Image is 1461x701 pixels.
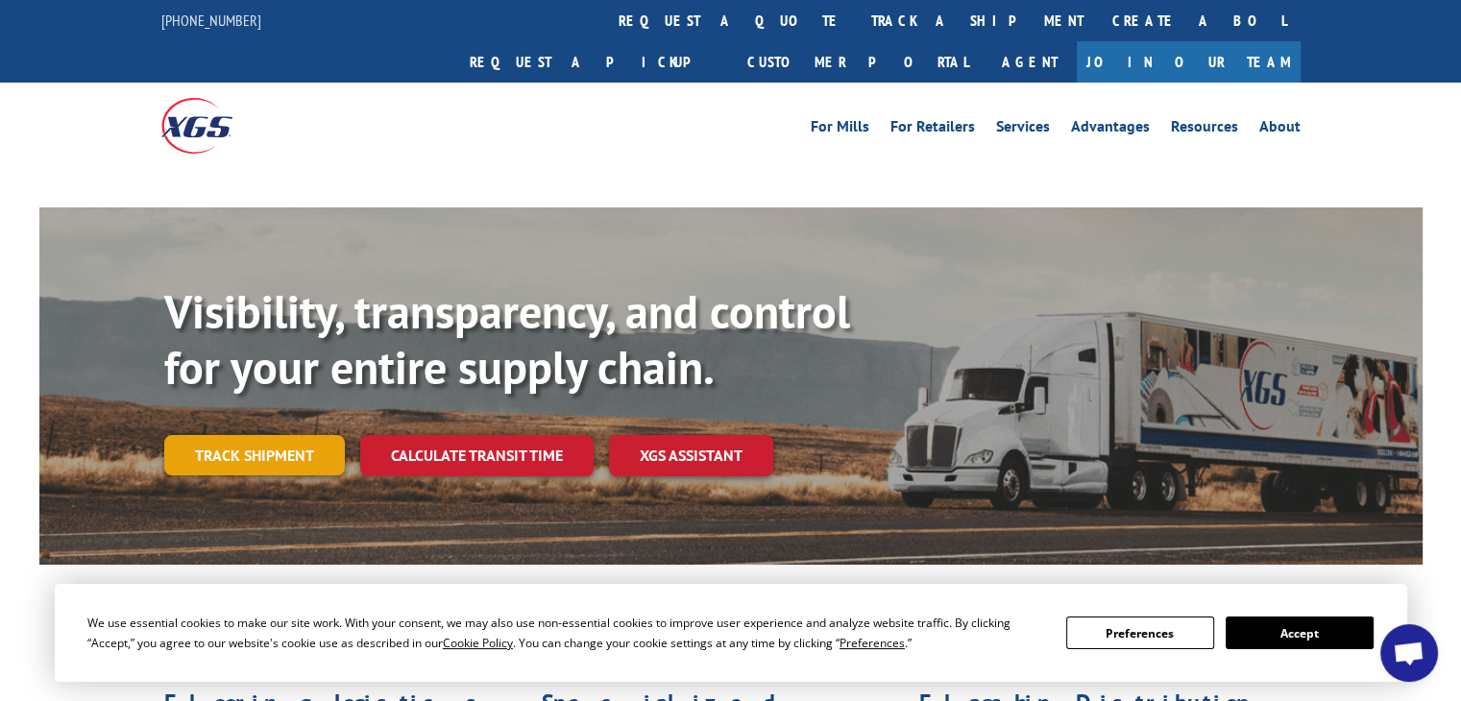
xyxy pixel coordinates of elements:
[164,435,345,475] a: Track shipment
[87,613,1043,653] div: We use essential cookies to make our site work. With your consent, we may also use non-essential ...
[996,119,1050,140] a: Services
[1226,616,1374,649] button: Accept
[1071,119,1150,140] a: Advantages
[1077,41,1301,83] a: Join Our Team
[1259,119,1301,140] a: About
[1380,624,1438,682] a: Open chat
[161,11,261,30] a: [PHONE_NUMBER]
[443,635,513,651] span: Cookie Policy
[1171,119,1238,140] a: Resources
[55,584,1407,682] div: Cookie Consent Prompt
[455,41,733,83] a: Request a pickup
[733,41,983,83] a: Customer Portal
[811,119,869,140] a: For Mills
[983,41,1077,83] a: Agent
[890,119,975,140] a: For Retailers
[840,635,905,651] span: Preferences
[609,435,773,476] a: XGS ASSISTANT
[164,281,850,397] b: Visibility, transparency, and control for your entire supply chain.
[1066,616,1214,649] button: Preferences
[360,435,594,476] a: Calculate transit time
